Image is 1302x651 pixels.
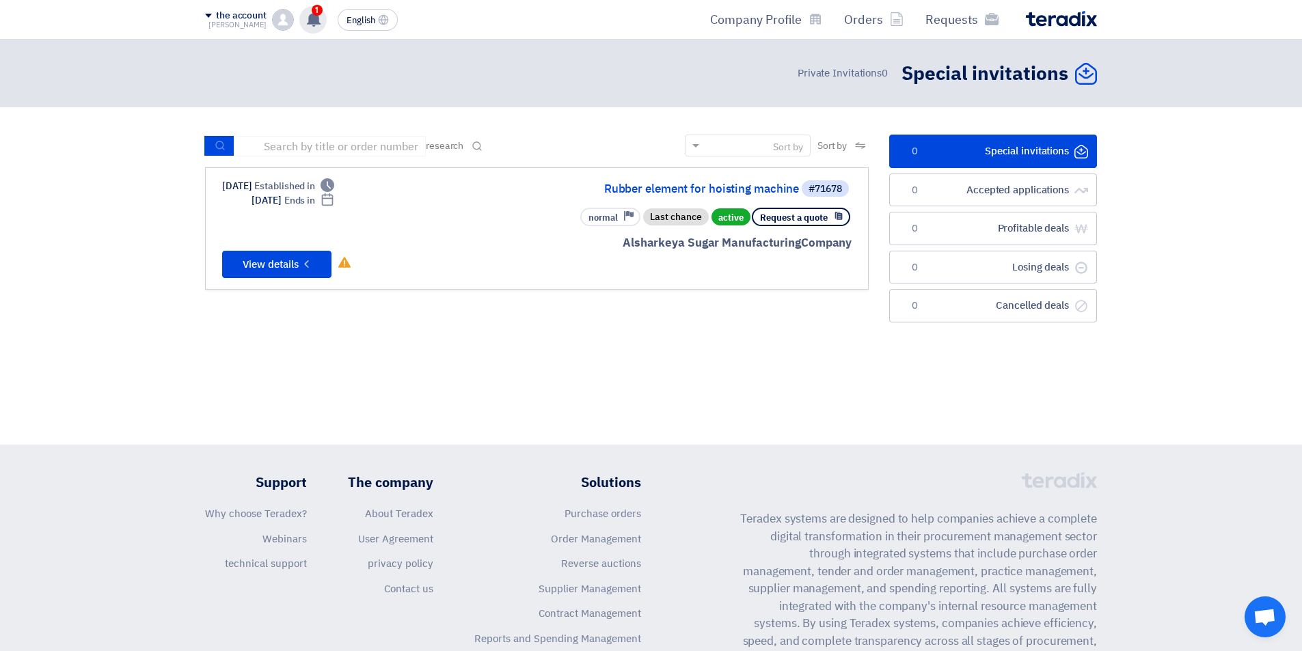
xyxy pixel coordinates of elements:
font: 0 [882,66,888,81]
img: profile_test.png [272,9,294,31]
font: Special invitations [901,59,1068,88]
a: Why choose Teradex? [205,506,307,521]
font: 0 [912,301,918,311]
a: Order Management [551,531,641,546]
button: View details [222,251,331,278]
font: Sort by [773,140,803,154]
font: 0 [912,262,918,273]
font: 1 [315,5,318,15]
font: Company [801,234,852,251]
a: Supplier Management [539,581,641,596]
font: [DATE] [252,193,281,208]
a: About Teradex [365,506,433,521]
font: Accepted applications [966,182,1069,197]
font: active [718,210,744,223]
a: Accepted applications0 [889,174,1097,207]
input: Search by title or order number [234,136,426,156]
font: Losing deals [1012,260,1069,275]
a: Orders [833,3,914,36]
a: Purchase orders [565,506,641,521]
font: View details [243,257,299,272]
a: Reports and Spending Management [474,631,641,646]
font: Cancelled deals [996,298,1069,313]
a: User Agreement [358,531,433,546]
font: Orders [844,10,883,29]
div: Open chat [1245,596,1286,637]
font: Sort by [817,139,847,153]
a: Losing deals0 [889,251,1097,284]
font: Rubber element for hoisting machine [604,180,800,197]
a: Profitable deals0 [889,212,1097,245]
font: 0 [912,185,918,195]
font: English [347,14,375,27]
font: #71678 [809,182,842,196]
font: Special invitations [985,143,1069,158]
font: 0 [912,146,918,156]
a: Contact us [384,581,433,596]
font: The company [348,472,433,493]
font: Alsharkeya Sugar Manufacturing [623,234,801,251]
font: Established in [254,179,315,193]
font: research [426,139,463,153]
font: Solutions [581,472,641,493]
font: [PERSON_NAME] [208,19,267,31]
font: Profitable deals [998,221,1069,236]
font: Request a quote [760,211,828,224]
a: Contract Management [539,606,641,621]
font: Private Invitations [798,66,882,81]
img: Teradix logo [1026,11,1097,27]
a: Webinars [262,531,307,546]
font: the account [216,8,267,23]
font: Company Profile [710,10,802,29]
a: technical support [225,556,307,571]
font: [DATE] [222,179,252,193]
font: Requests [925,10,978,29]
font: Last chance [650,210,702,224]
font: normal [588,211,618,224]
button: English [338,9,398,31]
font: Support [256,472,307,493]
font: 0 [912,223,918,234]
font: Ends in [284,193,315,208]
a: Reverse auctions [561,556,641,571]
a: Cancelled deals0 [889,289,1097,322]
a: privacy policy [368,556,433,571]
a: Requests [914,3,1009,36]
a: Rubber element for hoisting machine [526,183,799,195]
a: Special invitations0 [889,135,1097,168]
